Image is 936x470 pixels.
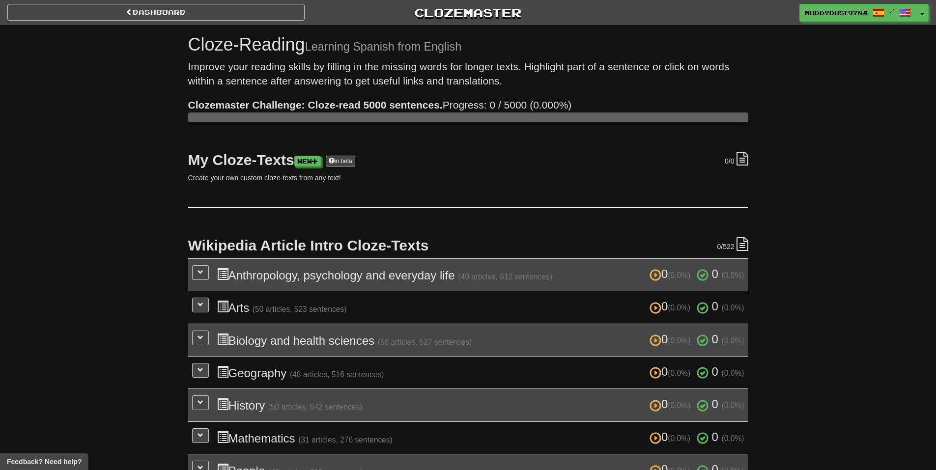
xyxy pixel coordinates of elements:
small: (0.0%) [722,401,744,410]
span: 0 [712,397,718,411]
h3: History [217,398,744,412]
h2: Wikipedia Article Intro Cloze-Texts [188,237,748,253]
small: (50 articles, 527 sentences) [378,338,472,346]
span: / [889,8,894,15]
span: 0 [650,332,694,346]
small: (31 articles, 276 sentences) [298,436,393,444]
a: in beta [326,156,355,166]
span: 0 [717,243,721,250]
a: New [294,156,321,166]
small: (0.0%) [722,336,744,345]
small: (0.0%) [668,369,690,377]
small: (0.0%) [722,304,744,312]
span: 0 [712,300,718,313]
small: (0.0%) [668,401,690,410]
p: Improve your reading skills by filling in the missing words for longer texts. Highlight part of a... [188,59,748,88]
a: Clozemaster [319,4,617,21]
div: /522 [717,237,748,251]
h3: Anthropology, psychology and everyday life [217,268,744,282]
small: (0.0%) [722,369,744,377]
a: MuddyDust9784 / [799,4,916,22]
span: Open feedback widget [7,457,82,467]
small: Learning Spanish from English [305,40,462,53]
span: 0 [712,332,718,346]
div: /0 [725,152,748,166]
strong: Clozemaster Challenge: Cloze-read 5000 sentences. [188,99,443,111]
small: (0.0%) [668,336,690,345]
span: 0 [650,430,694,443]
p: Create your own custom cloze-texts from any text! [188,173,748,183]
small: (0.0%) [722,271,744,279]
span: 0 [712,365,718,378]
span: 0 [650,397,694,411]
small: (48 articles, 516 sentences) [290,370,384,379]
h3: Mathematics [217,431,744,445]
span: 0 [650,267,694,280]
span: 0 [650,300,694,313]
small: (49 articles, 512 sentences) [458,273,552,281]
a: Dashboard [7,4,305,21]
small: (50 articles, 542 sentences) [268,403,363,411]
h3: Arts [217,300,744,314]
h3: Geography [217,365,744,380]
span: 0 [712,267,718,280]
span: 0 [712,430,718,443]
span: MuddyDust9784 [805,8,868,17]
h3: Biology and health sciences [217,333,744,347]
span: Progress: 0 / 5000 (0.000%) [188,99,572,111]
small: (0.0%) [668,434,690,442]
small: (50 articles, 523 sentences) [253,305,347,313]
small: (0.0%) [722,434,744,442]
small: (0.0%) [668,271,690,279]
span: 0 [725,157,729,165]
small: (0.0%) [668,304,690,312]
h1: Cloze-Reading [188,35,748,55]
span: 0 [650,365,694,378]
h2: My Cloze-Texts [188,152,748,168]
